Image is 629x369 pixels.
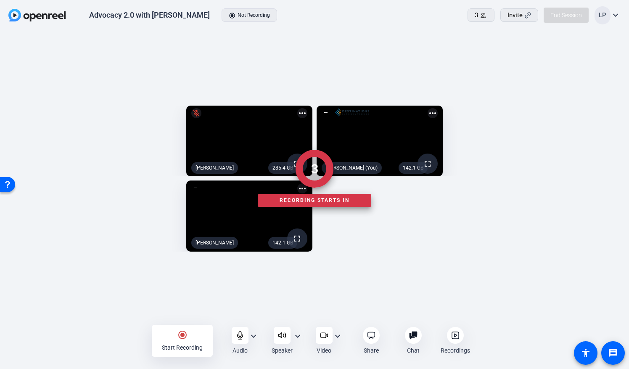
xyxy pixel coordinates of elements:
button: Invite [500,8,538,22]
img: OpenReel logo [8,9,66,21]
div: Recording starts in [258,194,371,207]
span: Invite [507,11,523,20]
mat-icon: expand_more [610,10,621,20]
button: 3 [468,8,494,22]
div: LP [595,6,610,24]
div: Advocacy 2.0 with [PERSON_NAME] [89,10,210,20]
div: 3 [311,159,318,178]
span: 3 [475,11,478,20]
mat-icon: message [608,348,618,358]
mat-icon: accessibility [581,348,591,358]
